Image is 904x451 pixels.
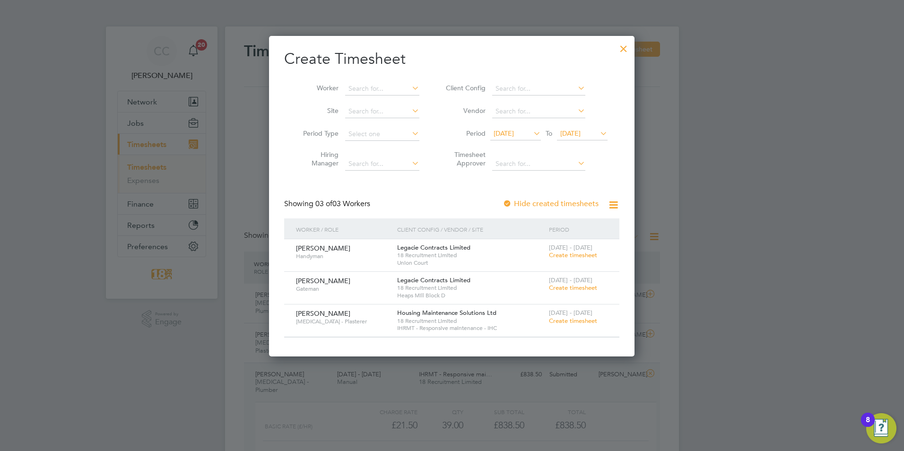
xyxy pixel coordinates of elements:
[443,150,486,167] label: Timesheet Approver
[296,106,339,115] label: Site
[397,309,496,317] span: Housing Maintenance Solutions Ltd
[492,105,585,118] input: Search for...
[397,243,470,252] span: Legacie Contracts Limited
[284,199,372,209] div: Showing
[549,243,592,252] span: [DATE] - [DATE]
[397,324,544,332] span: IHRMT - Responsive maintenance - IHC
[315,199,370,208] span: 03 Workers
[397,259,544,267] span: Union Court
[443,129,486,138] label: Period
[492,157,585,171] input: Search for...
[296,150,339,167] label: Hiring Manager
[296,252,390,260] span: Handyman
[296,84,339,92] label: Worker
[492,82,585,95] input: Search for...
[549,309,592,317] span: [DATE] - [DATE]
[395,218,547,240] div: Client Config / Vendor / Site
[296,129,339,138] label: Period Type
[543,127,555,139] span: To
[315,199,332,208] span: 03 of
[866,413,896,443] button: Open Resource Center, 8 new notifications
[296,244,350,252] span: [PERSON_NAME]
[296,285,390,293] span: Gateman
[549,317,597,325] span: Create timesheet
[397,317,544,325] span: 18 Recruitment Limited
[503,199,599,208] label: Hide created timesheets
[443,84,486,92] label: Client Config
[397,292,544,299] span: Heaps Mill Block D
[345,157,419,171] input: Search for...
[397,276,470,284] span: Legacie Contracts Limited
[345,105,419,118] input: Search for...
[296,318,390,325] span: [MEDICAL_DATA] - Plasterer
[296,309,350,318] span: [PERSON_NAME]
[345,82,419,95] input: Search for...
[397,252,544,259] span: 18 Recruitment Limited
[345,128,419,141] input: Select one
[294,218,395,240] div: Worker / Role
[549,284,597,292] span: Create timesheet
[560,129,581,138] span: [DATE]
[547,218,610,240] div: Period
[494,129,514,138] span: [DATE]
[397,284,544,292] span: 18 Recruitment Limited
[443,106,486,115] label: Vendor
[866,420,870,432] div: 8
[296,277,350,285] span: [PERSON_NAME]
[549,251,597,259] span: Create timesheet
[284,49,619,69] h2: Create Timesheet
[549,276,592,284] span: [DATE] - [DATE]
